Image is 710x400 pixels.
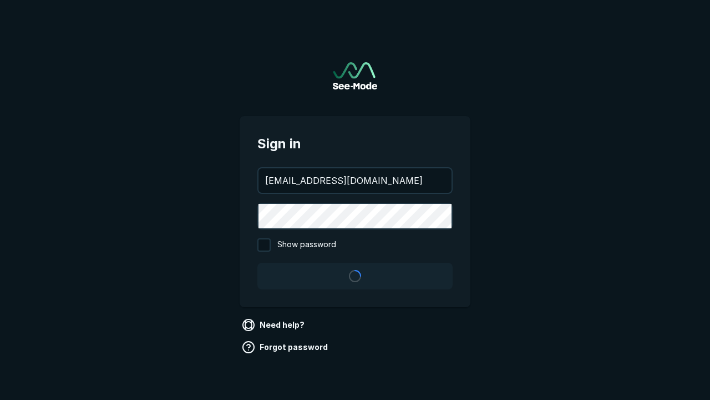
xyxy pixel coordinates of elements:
a: Forgot password [240,338,332,356]
img: See-Mode Logo [333,62,377,89]
span: Show password [277,238,336,252]
a: Go to sign in [333,62,377,89]
a: Need help? [240,316,309,334]
span: Sign in [257,134,453,154]
input: your@email.com [258,168,452,193]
